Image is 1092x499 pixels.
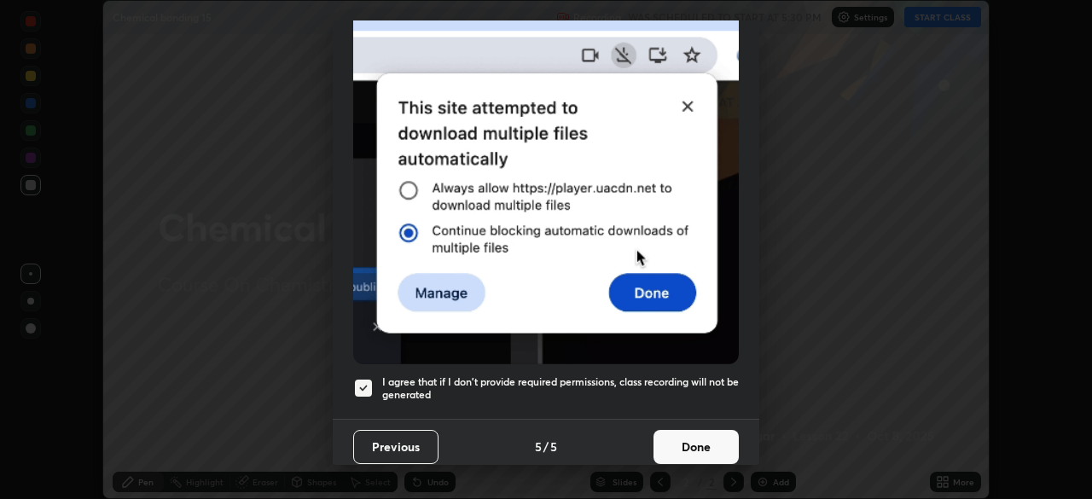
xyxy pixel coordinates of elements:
h4: / [543,438,549,455]
h4: 5 [550,438,557,455]
button: Previous [353,430,439,464]
h5: I agree that if I don't provide required permissions, class recording will not be generated [382,375,739,402]
button: Done [653,430,739,464]
h4: 5 [535,438,542,455]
